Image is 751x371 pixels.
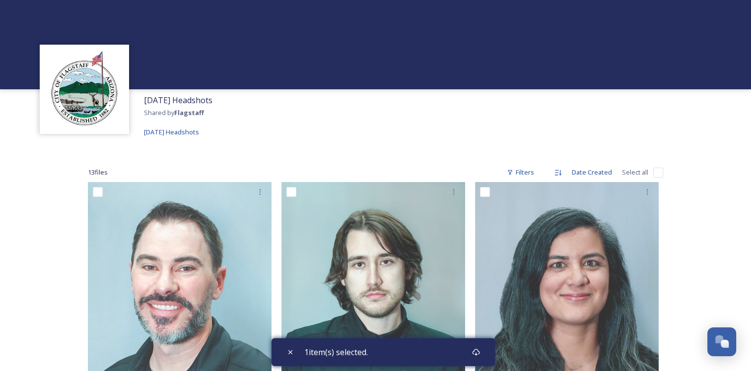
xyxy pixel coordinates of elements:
[707,327,736,356] button: Open Chat
[144,108,204,117] span: Shared by
[88,168,108,177] span: 13 file s
[304,346,368,358] span: 1 item(s) selected.
[144,126,199,138] a: [DATE] Headshots
[174,108,204,117] strong: Flagstaff
[502,163,539,182] div: Filters
[45,50,124,129] img: images%20%282%29.jpeg
[144,127,199,136] span: [DATE] Headshots
[567,163,617,182] div: Date Created
[144,95,212,106] span: [DATE] Headshots
[622,168,648,177] span: Select all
